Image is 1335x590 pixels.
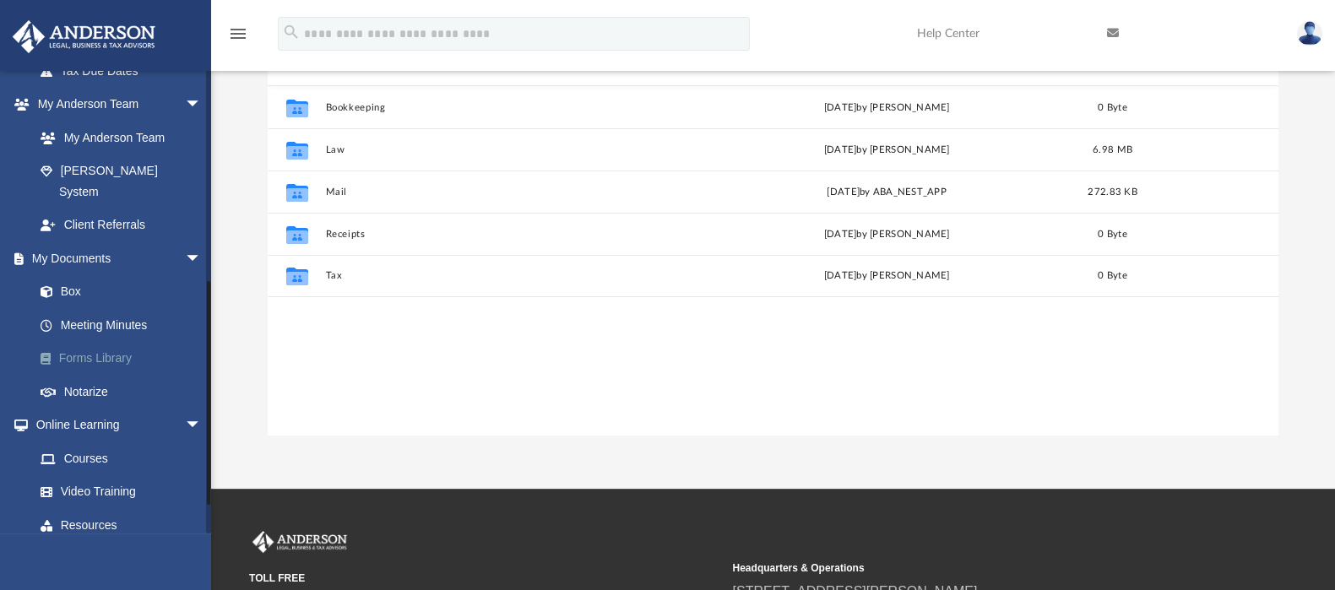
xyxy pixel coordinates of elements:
i: menu [228,24,248,44]
button: Tax [325,270,694,281]
span: arrow_drop_down [185,241,219,276]
span: 272.83 KB [1088,187,1137,196]
a: Forms Library [24,342,227,376]
a: menu [228,32,248,44]
small: TOLL FREE [249,571,720,586]
a: Courses [24,441,219,475]
div: grid [268,86,1279,436]
a: Notarize [24,375,227,409]
a: My Documentsarrow_drop_down [12,241,227,275]
img: Anderson Advisors Platinum Portal [8,20,160,53]
a: My Anderson Teamarrow_drop_down [12,88,219,122]
a: Client Referrals [24,208,219,242]
span: arrow_drop_down [185,88,219,122]
a: Meeting Minutes [24,308,227,342]
div: by [PERSON_NAME] [702,142,1071,157]
div: [DATE] by [PERSON_NAME] [702,226,1071,241]
span: 6.98 MB [1093,144,1132,154]
span: [DATE] [823,144,856,154]
button: Law [325,144,694,155]
img: Anderson Advisors Platinum Portal [249,531,350,553]
button: Mail [325,187,694,198]
span: 0 Byte [1098,102,1127,111]
div: [DATE] by [PERSON_NAME] [702,100,1071,115]
div: [DATE] by [PERSON_NAME] [702,268,1071,284]
span: 0 Byte [1098,229,1127,238]
a: [PERSON_NAME] System [24,154,219,208]
i: search [282,23,301,41]
small: Headquarters & Operations [732,560,1203,576]
button: Bookkeeping [325,102,694,113]
a: Box [24,275,219,309]
div: [DATE] by ABA_NEST_APP [702,184,1071,199]
span: 0 Byte [1098,271,1127,280]
a: Online Learningarrow_drop_down [12,409,219,442]
img: User Pic [1297,21,1322,46]
a: My Anderson Team [24,121,210,154]
button: Receipts [325,229,694,240]
a: Resources [24,508,219,542]
a: Video Training [24,475,210,509]
span: arrow_drop_down [185,409,219,443]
